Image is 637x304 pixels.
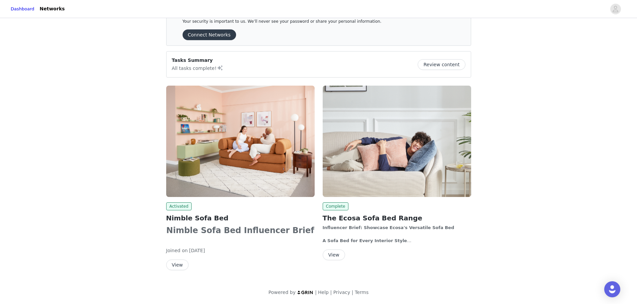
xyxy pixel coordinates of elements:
span: [DATE] [189,248,205,253]
strong: A Sofa Bed for Every Interior Style [323,238,407,243]
span: Activated [166,202,192,210]
p: All tasks complete! [172,64,223,72]
span: | [330,290,332,295]
span: | [315,290,317,295]
p: Get comfy with a sofa bed that combines minimalist, plush, and ergonomic design to redefine versa... [323,237,471,244]
img: logo [297,290,314,295]
a: View [166,263,189,268]
a: Terms [355,290,368,295]
img: Ecosa [323,86,471,197]
a: Dashboard [11,6,34,12]
button: Review content [418,59,465,70]
strong: Nimble Sofa Bed Influencer Brief [166,226,314,235]
img: Ecosa [166,86,315,197]
a: Networks [36,1,69,16]
div: Open Intercom Messenger [604,281,620,297]
a: Privacy [333,290,350,295]
a: View [323,252,345,258]
button: Connect Networks [183,29,236,40]
strong: Canva brief [166,244,210,249]
button: View [166,260,189,270]
span: Powered by [269,290,296,295]
div: avatar [612,4,619,14]
span: | [352,290,353,295]
a: here [194,244,210,249]
span: Complete [323,202,349,210]
p: Your security is important to us. We’ll never see your password or share your personal information. [183,19,438,24]
span: Joined on [166,248,188,253]
h2: The Ecosa Sofa Bed Range [323,213,471,223]
h2: Nimble Sofa Bed [166,213,315,223]
a: Help [318,290,329,295]
button: View [323,249,345,260]
strong: Influencer Brief: Showcase Ecosa's Versatile Sofa Bed [323,225,454,230]
p: Tasks Summary [172,57,223,64]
